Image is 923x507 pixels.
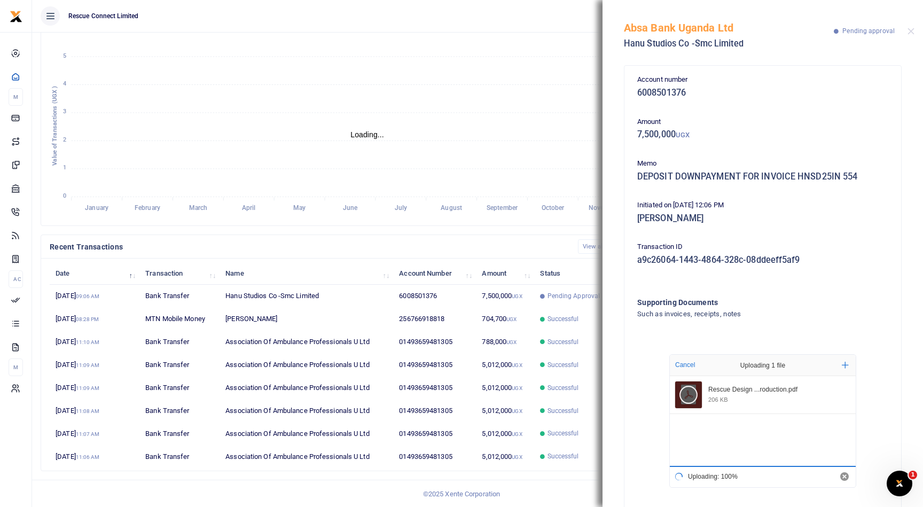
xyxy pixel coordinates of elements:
[76,293,100,299] small: 09:06 AM
[637,116,888,128] p: Amount
[670,466,740,487] div: Uploading
[487,205,518,212] tspan: September
[476,331,534,354] td: 788,000
[542,205,565,212] tspan: October
[139,308,220,331] td: MTN Mobile Money
[220,422,393,445] td: Association Of Ambulance Professionals U Ltd
[50,400,139,423] td: [DATE]
[717,355,808,376] div: Uploading 1 file
[578,239,612,254] a: View all
[393,331,476,354] td: 01493659481305
[547,291,600,301] span: Pending Approval
[220,445,393,467] td: Association Of Ambulance Professionals U Ltd
[672,358,698,372] button: Cancel
[76,316,99,322] small: 08:28 PM
[624,38,834,49] h5: Hanu Studios Co -Smc Limited
[139,422,220,445] td: Bank Transfer
[350,130,384,139] text: Loading...
[85,205,108,212] tspan: January
[838,357,853,373] button: Add more files
[76,362,100,368] small: 11:09 AM
[51,86,58,166] text: Value of Transactions (UGX )
[476,354,534,377] td: 5,012,000
[476,285,534,308] td: 7,500,000
[512,385,522,391] small: UGX
[393,377,476,400] td: 01493659481305
[512,362,522,368] small: UGX
[637,213,888,224] h5: [PERSON_NAME]
[9,270,23,288] li: Ac
[10,12,22,20] a: logo-small logo-large logo-large
[708,386,849,394] div: Rescue Design Invoice_production.pdf
[547,383,579,393] span: Successful
[393,308,476,331] td: 256766918818
[669,354,856,488] div: File Uploader
[512,454,522,460] small: UGX
[220,285,393,308] td: Hanu Studios Co -Smc Limited
[637,241,888,253] p: Transaction ID
[476,400,534,423] td: 5,012,000
[63,80,66,87] tspan: 4
[220,331,393,354] td: Association Of Ambulance Professionals U Ltd
[395,205,407,212] tspan: July
[637,158,888,169] p: Memo
[139,377,220,400] td: Bank Transfer
[76,431,100,437] small: 11:07 AM
[637,74,888,85] p: Account number
[63,192,66,199] tspan: 0
[637,308,845,320] h4: Such as invoices, receipts, notes
[512,431,522,437] small: UGX
[135,205,160,212] tspan: February
[547,360,579,370] span: Successful
[476,262,534,285] th: Amount: activate to sort column ascending
[512,293,522,299] small: UGX
[293,205,306,212] tspan: May
[476,422,534,445] td: 5,012,000
[50,241,569,253] h4: Recent Transactions
[343,205,358,212] tspan: June
[547,314,579,324] span: Successful
[50,422,139,445] td: [DATE]
[220,308,393,331] td: [PERSON_NAME]
[50,262,139,285] th: Date: activate to sort column descending
[547,337,579,347] span: Successful
[476,308,534,331] td: 704,700
[393,354,476,377] td: 01493659481305
[220,262,393,285] th: Name: activate to sort column ascending
[220,400,393,423] td: Association Of Ambulance Professionals U Ltd
[76,385,100,391] small: 11:09 AM
[676,131,690,139] small: UGX
[76,454,100,460] small: 11:06 AM
[840,472,849,481] button: Cancel
[63,165,66,171] tspan: 1
[393,285,476,308] td: 6008501376
[909,471,917,479] span: 1
[476,445,534,467] td: 5,012,000
[220,377,393,400] td: Association Of Ambulance Professionals U Ltd
[637,297,845,308] h4: Supporting Documents
[393,445,476,467] td: 01493659481305
[393,422,476,445] td: 01493659481305
[393,400,476,423] td: 01493659481305
[139,262,220,285] th: Transaction: activate to sort column ascending
[534,262,611,285] th: Status: activate to sort column ascending
[637,88,888,98] h5: 6008501376
[189,205,208,212] tspan: March
[242,205,256,212] tspan: April
[64,11,143,21] span: Rescue Connect Limited
[441,205,462,212] tspan: August
[589,205,619,212] tspan: November
[50,445,139,467] td: [DATE]
[63,136,66,143] tspan: 2
[50,308,139,331] td: [DATE]
[908,28,914,35] button: Close
[637,129,888,140] h5: 7,500,000
[688,473,738,480] div: Uploading: 100%
[50,331,139,354] td: [DATE]
[506,339,517,345] small: UGX
[842,27,895,35] span: Pending approval
[393,262,476,285] th: Account Number: activate to sort column ascending
[637,200,888,211] p: Initiated on [DATE] 12:06 PM
[512,408,522,414] small: UGX
[10,10,22,23] img: logo-small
